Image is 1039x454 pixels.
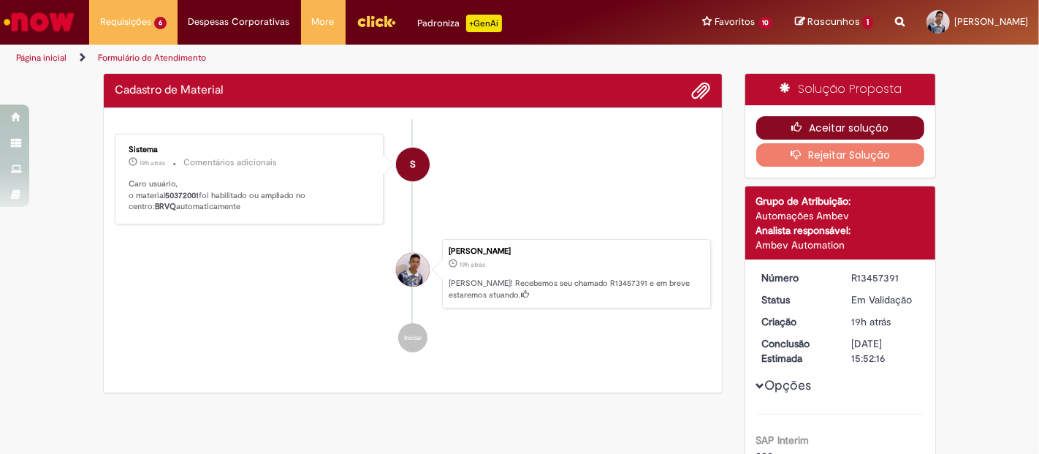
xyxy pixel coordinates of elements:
[851,315,891,328] span: 19h atrás
[745,74,936,105] div: Solução Proposta
[756,143,925,167] button: Rejeitar Solução
[129,178,372,213] p: Caro usuário, o material foi habilitado ou ampliado no centro: automaticamente
[357,10,396,32] img: click_logo_yellow_360x200.png
[140,159,165,167] span: 19h atrás
[751,270,841,285] dt: Número
[154,17,167,29] span: 6
[795,15,873,29] a: Rascunhos
[851,270,919,285] div: R13457391
[751,336,841,366] dt: Conclusão Estimada
[851,292,919,307] div: Em Validação
[16,52,66,64] a: Página inicial
[756,223,925,238] div: Analista responsável:
[155,201,176,212] b: BRVQ
[410,147,416,182] span: S
[11,45,682,72] ul: Trilhas de página
[758,17,774,29] span: 10
[756,238,925,252] div: Ambev Automation
[98,52,206,64] a: Formulário de Atendimento
[115,84,224,97] h2: Cadastro de Material Histórico de tíquete
[692,81,711,100] button: Adicionar anexos
[449,247,703,256] div: [PERSON_NAME]
[807,15,860,29] span: Rascunhos
[466,15,502,32] p: +GenAi
[851,314,919,329] div: 28/08/2025 11:52:08
[140,159,165,167] time: 28/08/2025 11:54:59
[751,292,841,307] dt: Status
[418,15,502,32] div: Padroniza
[751,314,841,329] dt: Criação
[460,260,485,269] span: 19h atrás
[460,260,485,269] time: 28/08/2025 11:52:08
[115,239,711,309] li: Luiz Andre Morais De Freitas
[449,278,703,300] p: [PERSON_NAME]! Recebemos seu chamado R13457391 e em breve estaremos atuando.
[1,7,77,37] img: ServiceNow
[396,148,430,181] div: System
[954,15,1028,28] span: [PERSON_NAME]
[165,190,199,201] b: 50372001
[851,315,891,328] time: 28/08/2025 11:52:08
[312,15,335,29] span: More
[756,116,925,140] button: Aceitar solução
[756,208,925,223] div: Automações Ambev
[715,15,756,29] span: Favoritos
[129,145,372,154] div: Sistema
[756,194,925,208] div: Grupo de Atribuição:
[100,15,151,29] span: Requisições
[862,16,873,29] span: 1
[756,434,810,447] b: SAP Interim
[396,253,430,287] div: Luiz Andre Morais De Freitas
[851,336,919,366] div: [DATE] 15:52:16
[183,156,277,169] small: Comentários adicionais
[189,15,290,29] span: Despesas Corporativas
[115,119,711,368] ul: Histórico de tíquete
